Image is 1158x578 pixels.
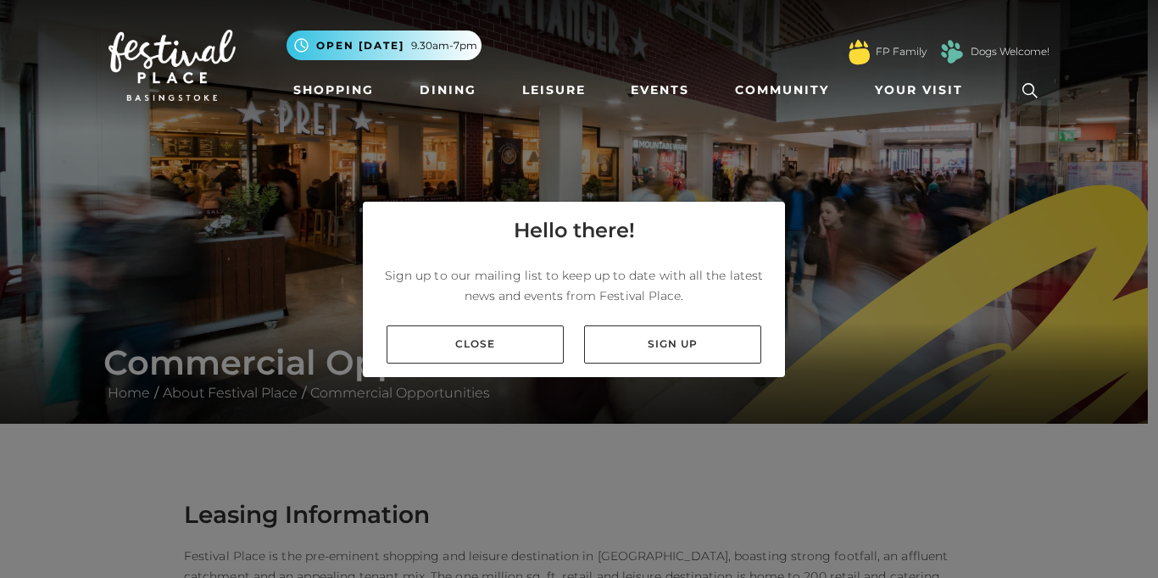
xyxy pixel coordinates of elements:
a: Community [728,75,836,106]
img: Festival Place Logo [109,30,236,101]
span: 9.30am-7pm [411,38,477,53]
a: Sign up [584,325,761,364]
a: Shopping [287,75,381,106]
a: Close [387,325,564,364]
span: Your Visit [875,81,963,99]
p: Sign up to our mailing list to keep up to date with all the latest news and events from Festival ... [376,265,771,306]
a: Dining [413,75,483,106]
a: Dogs Welcome! [971,44,1049,59]
span: Open [DATE] [316,38,404,53]
a: Leisure [515,75,593,106]
h4: Hello there! [514,215,635,246]
a: Your Visit [868,75,978,106]
button: Open [DATE] 9.30am-7pm [287,31,482,60]
a: Events [624,75,696,106]
a: FP Family [876,44,927,59]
